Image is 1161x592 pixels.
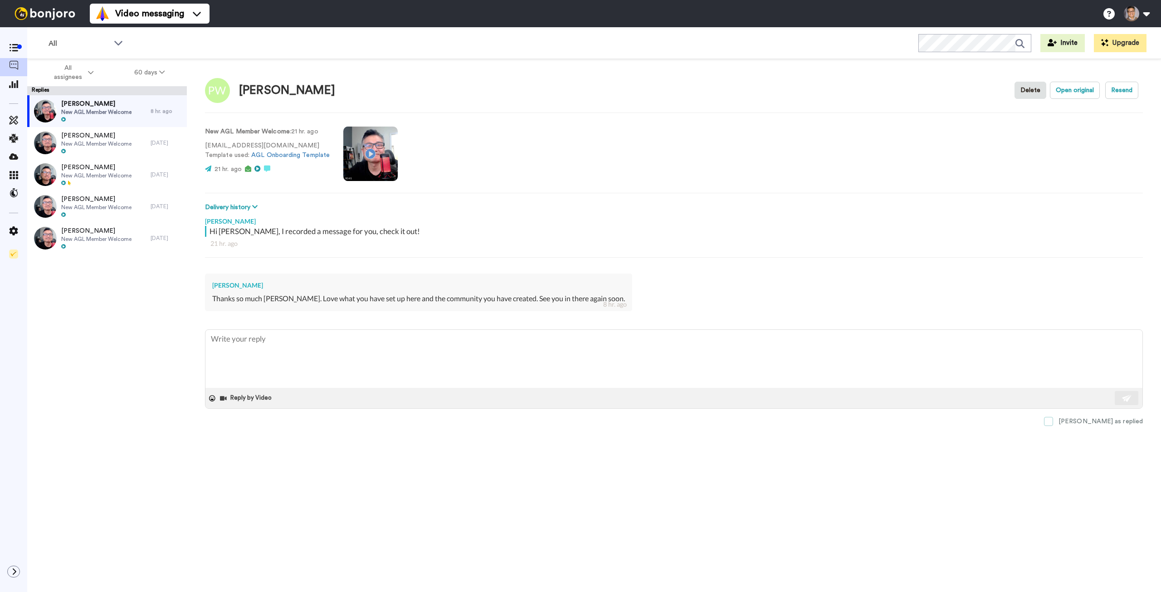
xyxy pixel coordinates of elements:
[61,131,132,140] span: [PERSON_NAME]
[205,141,330,160] p: [EMAIL_ADDRESS][DOMAIN_NAME] Template used:
[115,7,184,20] span: Video messaging
[61,108,132,116] span: New AGL Member Welcome
[151,108,182,115] div: 8 hr. ago
[1105,82,1138,99] button: Resend
[27,159,187,191] a: [PERSON_NAME]New AGL Member Welcome[DATE]
[27,95,187,127] a: [PERSON_NAME]New AGL Member Welcome8 hr. ago
[9,250,18,259] img: Checklist.svg
[49,64,86,82] span: All assignees
[27,86,187,95] div: Replies
[205,78,230,103] img: Image of Pippa Winslow
[34,163,57,186] img: 40b7a9d2-4211-4449-97c3-d7adc3cfabb5-thumb.jpg
[210,239,1137,248] div: 21 hr. ago
[114,64,185,81] button: 60 days
[11,7,79,20] img: bj-logo-header-white.svg
[61,99,132,108] span: [PERSON_NAME]
[151,235,182,242] div: [DATE]
[215,166,242,172] span: 21 hr. ago
[205,128,290,135] strong: New AGL Member Welcome
[251,152,330,158] a: AGL Onboarding Template
[151,203,182,210] div: [DATE]
[27,127,187,159] a: [PERSON_NAME]New AGL Member Welcome[DATE]
[61,195,132,204] span: [PERSON_NAME]
[61,163,132,172] span: [PERSON_NAME]
[27,222,187,254] a: [PERSON_NAME]New AGL Member Welcome[DATE]
[34,132,57,154] img: 44f36427-4b21-4c5b-96e5-52d4da63d18a-thumb.jpg
[219,391,274,405] button: Reply by Video
[61,235,132,243] span: New AGL Member Welcome
[205,202,260,212] button: Delivery history
[95,6,110,21] img: vm-color.svg
[1094,34,1146,52] button: Upgrade
[212,281,625,290] div: [PERSON_NAME]
[151,139,182,147] div: [DATE]
[205,127,330,137] p: : 21 hr. ago
[61,140,132,147] span: New AGL Member Welcome
[603,300,627,309] div: 8 hr. ago
[1040,34,1085,52] button: Invite
[239,84,335,97] div: [PERSON_NAME]
[61,204,132,211] span: New AGL Member Welcome
[61,172,132,179] span: New AGL Member Welcome
[210,226,1141,237] div: Hi [PERSON_NAME], I recorded a message for you, check it out!
[1122,395,1132,402] img: send-white.svg
[61,226,132,235] span: [PERSON_NAME]
[49,38,109,49] span: All
[27,191,187,222] a: [PERSON_NAME]New AGL Member Welcome[DATE]
[34,195,57,218] img: faec18ea-af50-4331-b093-55ccb2440da7-thumb.jpg
[1050,82,1100,99] button: Open original
[29,60,114,85] button: All assignees
[151,171,182,178] div: [DATE]
[212,294,625,304] div: Thanks so much [PERSON_NAME]. Love what you have set up here and the community you have created. ...
[34,227,57,250] img: 3469c43e-caf9-4bd6-8ae7-a8d198a84abe-thumb.jpg
[34,100,57,122] img: 26cad6b5-7554-4247-9d1a-00569f96efa5-thumb.jpg
[1059,417,1143,426] div: [PERSON_NAME] as replied
[205,212,1143,226] div: [PERSON_NAME]
[1015,82,1046,99] button: Delete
